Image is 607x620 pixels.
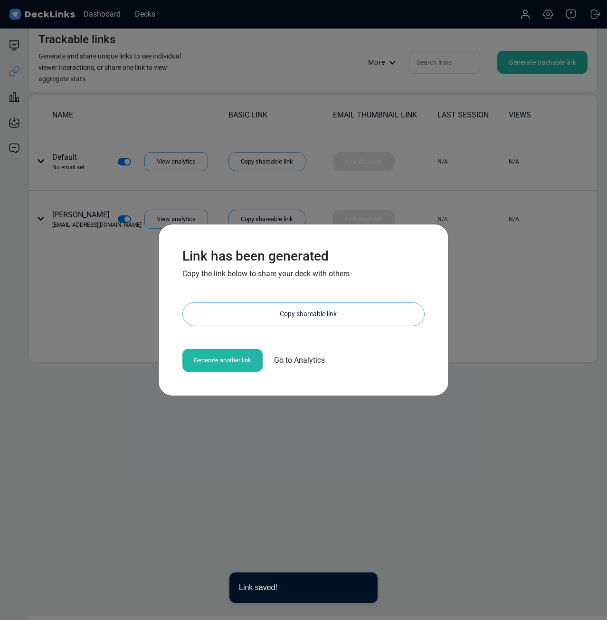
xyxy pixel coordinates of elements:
h3: Link has been generated [182,248,425,264]
button: close [362,582,368,592]
div: Copy shareable link [192,303,424,326]
div: Link saved! [239,582,362,593]
span: Go to Analytics [274,355,325,366]
div: Generate another link [182,349,263,372]
span: Copy the link below to share your deck with others [182,269,350,278]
